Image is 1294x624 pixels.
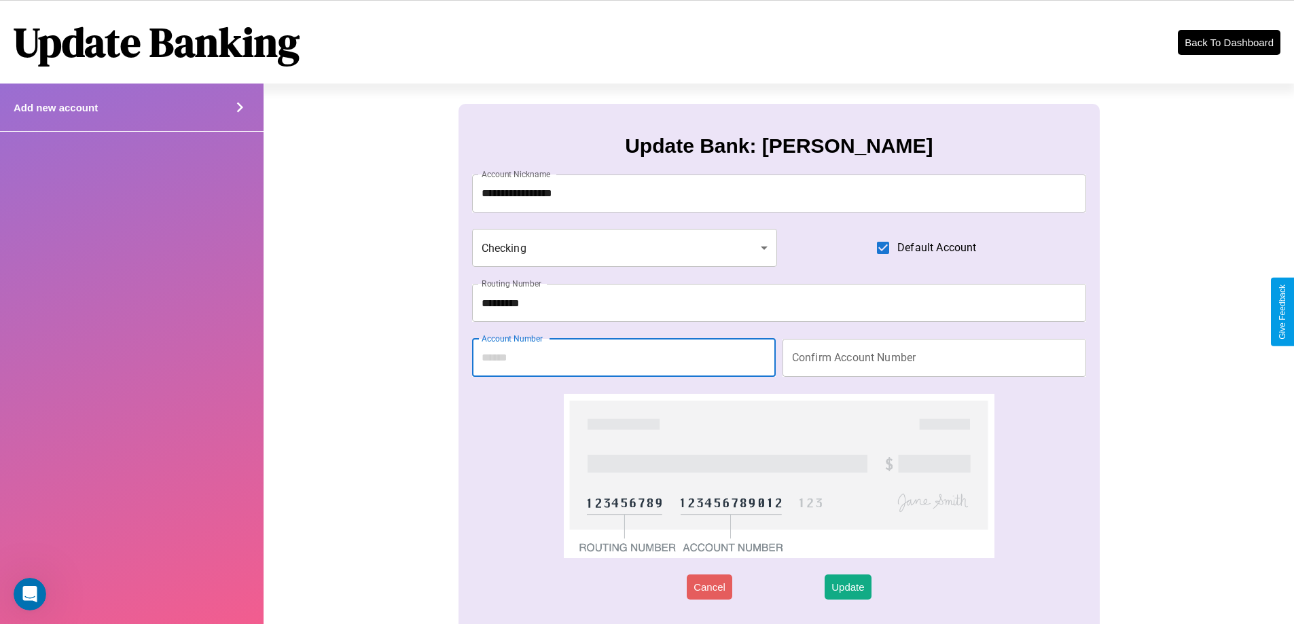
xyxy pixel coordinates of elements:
img: check [564,394,994,558]
h1: Update Banking [14,14,300,70]
h4: Add new account [14,102,98,113]
label: Routing Number [482,278,541,289]
h3: Update Bank: [PERSON_NAME] [625,134,933,158]
label: Account Nickname [482,168,551,180]
button: Cancel [687,574,732,600]
span: Default Account [897,240,976,256]
div: Checking [472,229,778,267]
label: Account Number [482,333,543,344]
button: Update [825,574,871,600]
div: Give Feedback [1278,285,1287,339]
button: Back To Dashboard [1178,30,1280,55]
iframe: Intercom live chat [14,578,46,610]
